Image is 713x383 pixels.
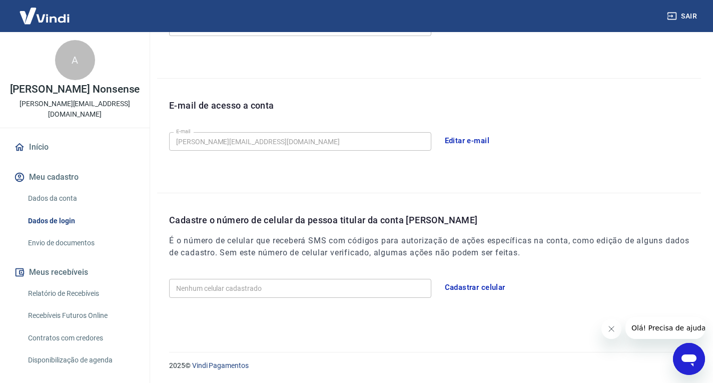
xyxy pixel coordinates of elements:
img: Vindi [12,1,77,31]
button: Meus recebíveis [12,261,138,283]
button: Sair [665,7,701,26]
button: Cadastrar celular [439,277,511,298]
a: Dados de login [24,211,138,231]
div: A [55,40,95,80]
iframe: Botão para abrir a janela de mensagens [673,343,705,375]
p: [PERSON_NAME][EMAIL_ADDRESS][DOMAIN_NAME] [8,99,142,120]
h6: É o número de celular que receberá SMS com códigos para autorização de ações específicas na conta... [169,235,701,259]
p: E-mail de acesso a conta [169,99,274,112]
a: Vindi Pagamentos [192,361,249,369]
p: Cadastre o número de celular da pessoa titular da conta [PERSON_NAME] [169,213,701,227]
button: Meu cadastro [12,166,138,188]
iframe: Mensagem da empresa [625,317,705,339]
a: Disponibilização de agenda [24,350,138,370]
a: Contratos com credores [24,328,138,348]
p: [PERSON_NAME] Nonsense [10,84,140,95]
a: Relatório de Recebíveis [24,283,138,304]
iframe: Fechar mensagem [601,319,621,339]
a: Dados da conta [24,188,138,209]
a: Envio de documentos [24,233,138,253]
span: Olá! Precisa de ajuda? [6,7,84,15]
p: 2025 © [169,360,689,371]
a: Início [12,136,138,158]
a: Recebíveis Futuros Online [24,305,138,326]
label: E-mail [176,128,190,135]
button: Editar e-mail [439,130,495,151]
